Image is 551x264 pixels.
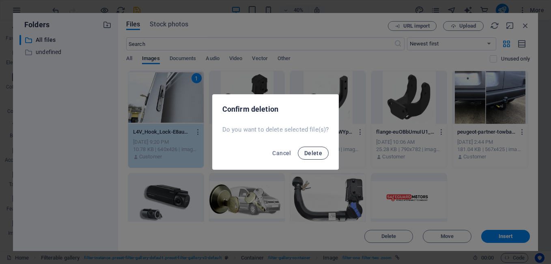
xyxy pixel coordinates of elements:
button: Cancel [269,147,294,160]
span: Delete [304,150,322,156]
p: Do you want to delete selected file(s)? [222,126,329,134]
h2: Confirm deletion [222,104,329,114]
span: Cancel [272,150,291,156]
button: Delete [298,147,329,160]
